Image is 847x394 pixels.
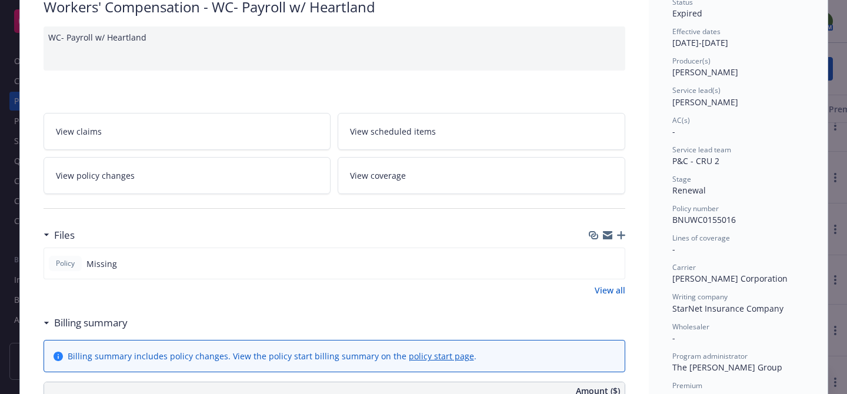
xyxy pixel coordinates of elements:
[672,174,691,184] span: Stage
[672,115,690,125] span: AC(s)
[672,380,702,390] span: Premium
[44,113,331,150] a: View claims
[672,145,731,155] span: Service lead team
[672,126,675,137] span: -
[54,315,128,330] h3: Billing summary
[56,125,102,138] span: View claims
[44,228,75,243] div: Files
[672,26,804,49] div: [DATE] - [DATE]
[672,96,738,108] span: [PERSON_NAME]
[672,26,721,36] span: Effective dates
[672,273,788,284] span: [PERSON_NAME] Corporation
[672,8,702,19] span: Expired
[672,233,730,243] span: Lines of coverage
[672,262,696,272] span: Carrier
[68,350,476,362] div: Billing summary includes policy changes. View the policy start billing summary on the .
[672,85,721,95] span: Service lead(s)
[595,284,625,296] a: View all
[672,243,804,255] div: -
[672,185,706,196] span: Renewal
[672,322,709,332] span: Wholesaler
[672,66,738,78] span: [PERSON_NAME]
[56,169,135,182] span: View policy changes
[672,362,782,373] span: The [PERSON_NAME] Group
[672,292,728,302] span: Writing company
[672,56,711,66] span: Producer(s)
[672,155,719,166] span: P&C - CRU 2
[338,157,625,194] a: View coverage
[672,351,748,361] span: Program administrator
[54,228,75,243] h3: Files
[672,214,736,225] span: BNUWC0155016
[338,113,625,150] a: View scheduled items
[44,157,331,194] a: View policy changes
[44,26,625,71] div: WC- Payroll w/ Heartland
[350,125,436,138] span: View scheduled items
[44,315,128,330] div: Billing summary
[672,332,675,343] span: -
[54,258,77,269] span: Policy
[672,203,719,213] span: Policy number
[672,303,783,314] span: StarNet Insurance Company
[409,350,474,362] a: policy start page
[86,258,117,270] span: Missing
[350,169,406,182] span: View coverage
